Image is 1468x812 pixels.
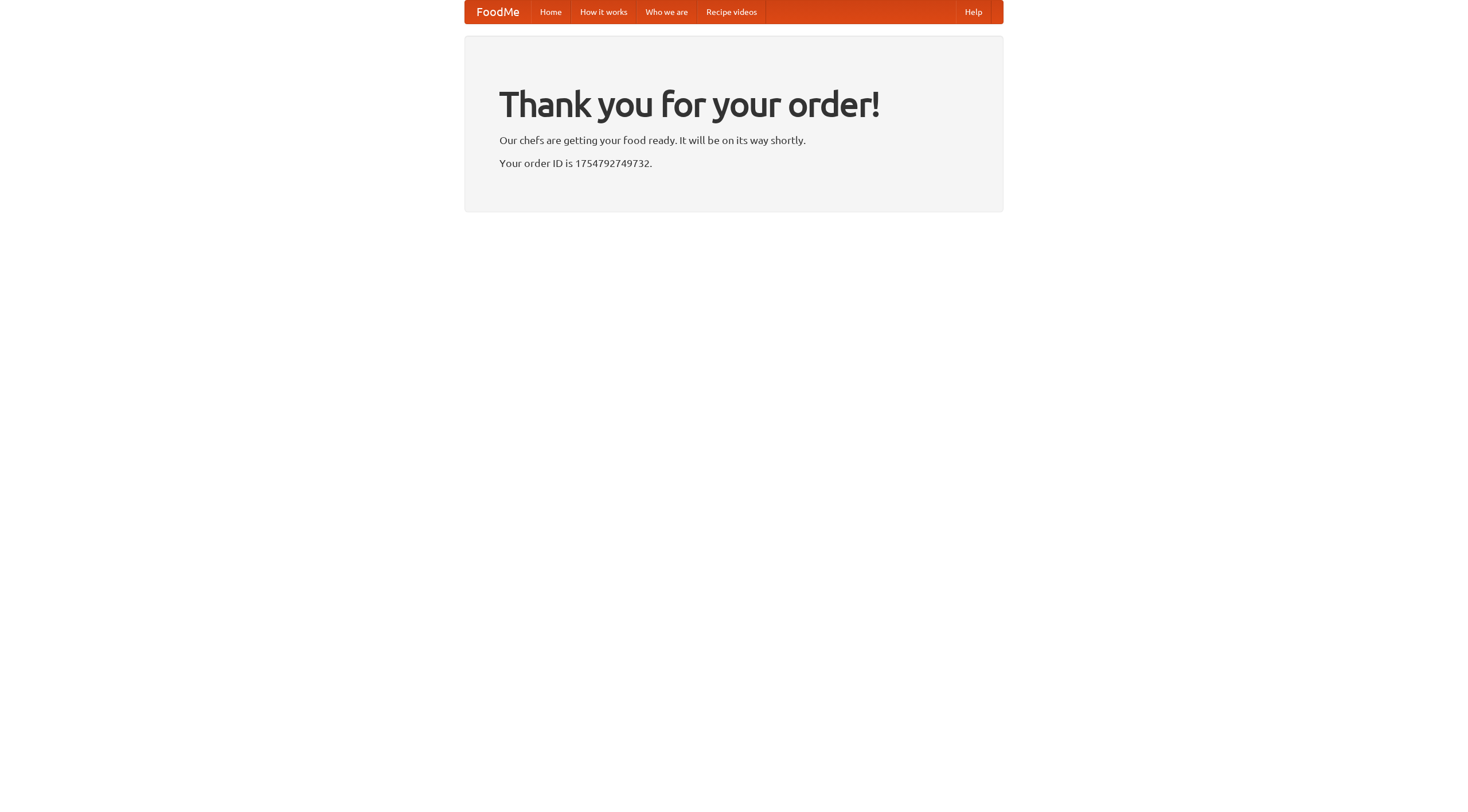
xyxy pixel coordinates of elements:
a: Home [531,1,571,24]
p: Our chefs are getting your food ready. It will be on its way shortly. [499,131,969,149]
p: Your order ID is 1754792749732. [499,154,969,172]
a: Recipe videos [697,1,766,24]
a: How it works [571,1,637,24]
h1: Thank you for your order! [499,76,969,131]
a: Who we are [637,1,697,24]
a: Help [956,1,991,24]
a: FoodMe [465,1,531,24]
